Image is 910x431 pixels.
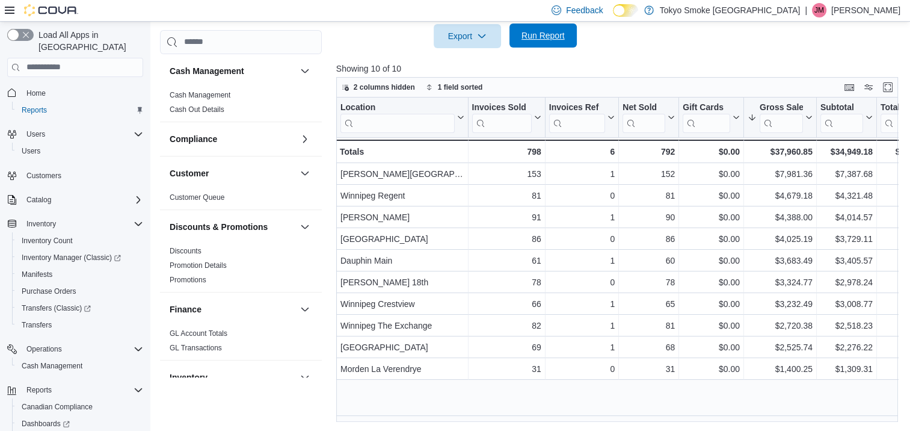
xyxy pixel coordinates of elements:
span: Customers [22,168,143,183]
span: Promotion Details [170,261,227,270]
div: Location [340,102,455,132]
span: Inventory Manager (Classic) [17,250,143,265]
a: Inventory Manager (Classic) [12,249,148,266]
span: JM [814,3,824,17]
span: Transfers (Classic) [17,301,143,315]
div: $3,729.11 [820,232,873,246]
div: 68 [623,340,675,355]
h3: Discounts & Promotions [170,221,268,233]
span: Operations [22,342,143,356]
button: Cash Management [12,358,148,374]
button: Home [2,84,148,102]
div: [GEOGRAPHIC_DATA] [340,232,464,246]
span: Operations [26,344,62,354]
div: 60 [623,253,675,268]
button: Keyboard shortcuts [842,80,856,95]
button: Reports [22,383,57,397]
button: Manifests [12,266,148,283]
a: Promotion Details [170,261,227,270]
div: [GEOGRAPHIC_DATA] [340,340,464,355]
div: Net Sold [623,102,665,113]
div: $2,276.22 [820,340,873,355]
p: Tokyo Smoke [GEOGRAPHIC_DATA] [660,3,801,17]
div: $0.00 [683,318,740,333]
div: 31 [472,362,541,376]
div: 1 [549,210,615,225]
span: Users [26,129,45,139]
div: $0.00 [683,167,740,181]
span: Inventory Count [17,234,143,248]
div: [PERSON_NAME] [340,210,464,225]
span: Cash Management [170,90,230,100]
div: $3,008.77 [820,297,873,311]
span: Transfers [17,318,143,332]
button: Gift Cards [683,102,740,132]
div: 86 [472,232,541,246]
span: Users [22,127,143,141]
div: 82 [472,318,541,333]
span: Inventory Count [22,236,73,246]
button: Inventory [298,370,312,385]
button: Customers [2,167,148,184]
div: 153 [472,167,541,181]
div: Gift Cards [683,102,730,113]
div: 1 [549,340,615,355]
div: 798 [472,144,541,159]
div: [PERSON_NAME] 18th [340,275,464,290]
span: Run Report [521,29,565,42]
div: 1 [549,167,615,181]
div: Subtotal [820,102,863,132]
div: 61 [472,253,541,268]
div: 0 [549,232,615,246]
input: Dark Mode [613,4,638,17]
a: Promotions [170,276,206,284]
a: Manifests [17,267,57,282]
span: Load All Apps in [GEOGRAPHIC_DATA] [34,29,143,53]
div: $3,324.77 [748,275,813,290]
span: Export [441,24,494,48]
span: Users [22,146,40,156]
div: $1,400.25 [748,362,813,376]
div: $3,683.49 [748,253,813,268]
div: $0.00 [683,340,740,355]
span: Reports [26,385,52,395]
button: Compliance [298,132,312,146]
div: Morden La Verendrye [340,362,464,376]
div: $0.00 [683,232,740,246]
div: $4,025.19 [748,232,813,246]
div: $2,518.23 [820,318,873,333]
div: 78 [472,275,541,290]
div: Net Sold [623,102,665,132]
button: Catalog [2,191,148,208]
a: Cash Management [17,359,87,373]
div: $7,387.68 [820,167,873,181]
button: Enter fullscreen [881,80,895,95]
div: 0 [549,275,615,290]
span: Transfers (Classic) [22,303,91,313]
a: Purchase Orders [17,284,81,299]
button: Users [22,127,50,141]
div: $34,949.18 [820,144,873,159]
div: Gross Sales [760,102,803,113]
p: Showing 10 of 10 [336,63,904,75]
span: 1 field sorted [438,82,483,92]
div: $0.00 [683,253,740,268]
button: Transfers [12,317,148,333]
button: Operations [2,341,148,358]
button: Discounts & Promotions [298,220,312,234]
div: $2,720.38 [748,318,813,333]
div: [PERSON_NAME][GEOGRAPHIC_DATA] [340,167,464,181]
span: Reports [17,103,143,117]
span: Reports [22,105,47,115]
span: Transfers [22,320,52,330]
span: Dashboards [22,419,70,429]
div: Winnipeg The Exchange [340,318,464,333]
div: 6 [549,144,615,159]
p: [PERSON_NAME] [831,3,900,17]
span: Discounts [170,246,201,256]
a: Inventory Manager (Classic) [17,250,126,265]
a: Cash Management [170,91,230,99]
a: Reports [17,103,52,117]
span: Canadian Compliance [22,402,93,412]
